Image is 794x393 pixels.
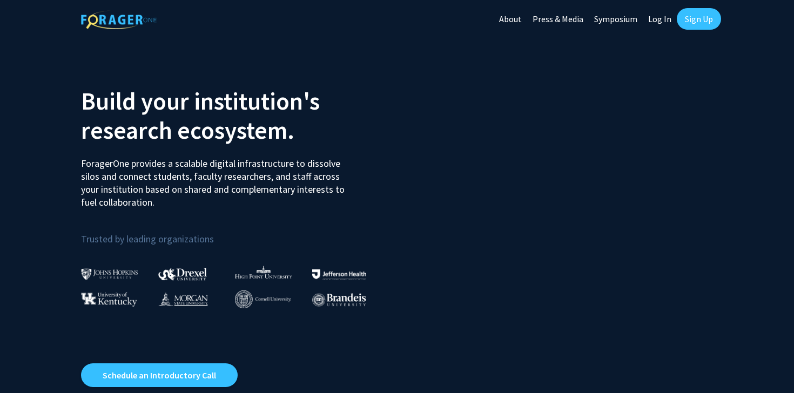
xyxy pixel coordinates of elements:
[81,292,137,307] img: University of Kentucky
[158,292,208,306] img: Morgan State University
[81,10,157,29] img: ForagerOne Logo
[81,86,389,145] h2: Build your institution's research ecosystem.
[235,290,291,308] img: Cornell University
[312,269,366,280] img: Thomas Jefferson University
[677,8,721,30] a: Sign Up
[235,266,292,279] img: High Point University
[81,268,138,280] img: Johns Hopkins University
[158,268,207,280] img: Drexel University
[312,293,366,307] img: Brandeis University
[81,149,352,209] p: ForagerOne provides a scalable digital infrastructure to dissolve silos and connect students, fac...
[81,218,389,247] p: Trusted by leading organizations
[81,363,238,387] a: Opens in a new tab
